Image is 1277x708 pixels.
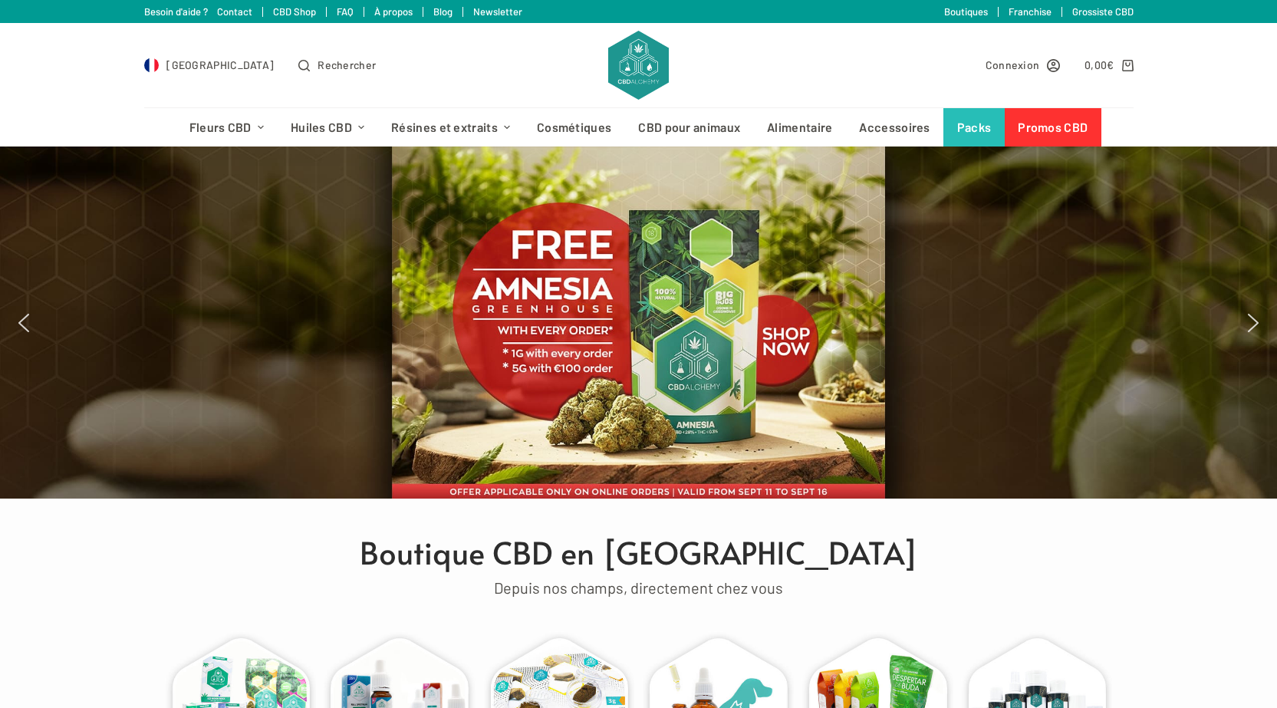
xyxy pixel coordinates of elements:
[152,529,1126,575] h1: Boutique CBD en [GEOGRAPHIC_DATA]
[1072,5,1134,18] a: Grossiste CBD
[433,5,453,18] a: Blog
[1084,58,1114,71] bdi: 0,00
[1107,58,1114,71] span: €
[12,311,36,335] img: previous arrow
[1005,108,1101,147] a: Promos CBD
[176,108,277,147] a: Fleurs CBD
[473,5,522,18] a: Newsletter
[986,56,1061,74] a: Connexion
[378,108,524,147] a: Résines et extraits
[608,31,668,100] img: CBD Alchemy
[944,5,988,18] a: Boutiques
[1084,56,1133,74] a: Panier d’achat
[273,5,316,18] a: CBD Shop
[144,56,275,74] a: Select Country
[277,108,377,147] a: Huiles CBD
[524,108,625,147] a: Cosmétiques
[337,5,354,18] a: FAQ
[318,56,376,74] span: Rechercher
[846,108,943,147] a: Accessoires
[1009,5,1052,18] a: Franchise
[986,56,1040,74] span: Connexion
[625,108,754,147] a: CBD pour animaux
[1241,311,1265,335] img: next arrow
[374,5,413,18] a: À propos
[144,5,252,18] a: Besoin d'aide ? Contact
[943,108,1005,147] a: Packs
[754,108,846,147] a: Alimentaire
[176,108,1101,147] nav: Menu d’en-tête
[298,56,376,74] button: Ouvrir le formulaire de recherche
[152,575,1126,601] div: Depuis nos champs, directement chez vous
[144,58,160,73] img: FR Flag
[166,56,274,74] span: [GEOGRAPHIC_DATA]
